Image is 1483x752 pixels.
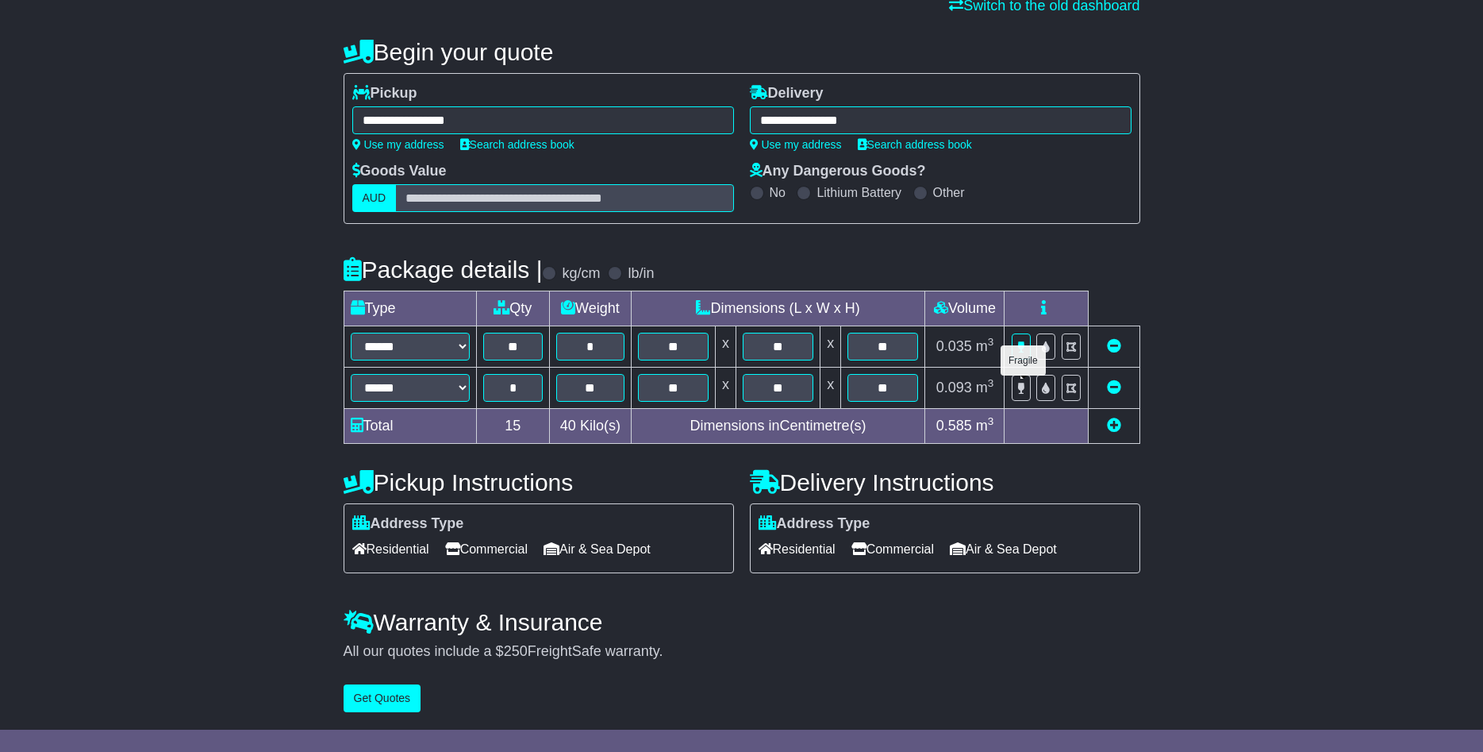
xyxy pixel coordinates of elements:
h4: Package details | [344,256,543,283]
div: All our quotes include a $ FreightSafe warranty. [344,643,1140,661]
span: m [976,338,994,354]
td: Type [344,291,476,326]
sup: 3 [988,336,994,348]
sup: 3 [988,377,994,389]
span: Commercial [851,537,934,561]
td: Volume [925,291,1005,326]
span: 40 [560,418,576,434]
h4: Delivery Instructions [750,469,1140,496]
h4: Warranty & Insurance [344,609,1140,635]
span: Residential [352,537,429,561]
span: 0.585 [936,418,972,434]
label: Any Dangerous Goods? [750,163,926,180]
td: Dimensions in Centimetre(s) [631,409,925,444]
td: 15 [476,409,550,444]
a: Remove this item [1107,380,1121,395]
a: Remove this item [1107,338,1121,354]
span: m [976,380,994,395]
label: Address Type [759,515,870,533]
span: 0.093 [936,380,972,395]
h4: Begin your quote [344,39,1140,65]
td: Dimensions (L x W x H) [631,291,925,326]
button: Get Quotes [344,685,421,712]
label: lb/in [628,265,654,283]
td: Weight [550,291,632,326]
a: Use my address [352,138,444,151]
label: Pickup [352,85,417,102]
h4: Pickup Instructions [344,469,734,496]
span: 250 [504,643,528,659]
td: x [715,368,736,409]
td: x [820,326,841,368]
a: Search address book [460,138,574,151]
label: No [770,185,786,200]
a: Search address book [858,138,972,151]
td: x [715,326,736,368]
a: Add new item [1107,418,1121,434]
td: Kilo(s) [550,409,632,444]
span: Air & Sea Depot [544,537,651,561]
label: Address Type [352,515,464,533]
label: Other [933,185,965,200]
label: Goods Value [352,163,447,180]
div: Fragile [1001,345,1046,376]
span: Residential [759,537,836,561]
span: m [976,418,994,434]
a: Use my address [750,138,842,151]
label: Delivery [750,85,824,102]
label: AUD [352,184,397,212]
td: Qty [476,291,550,326]
label: kg/cm [562,265,600,283]
td: Total [344,409,476,444]
span: Commercial [445,537,528,561]
sup: 3 [988,415,994,427]
label: Lithium Battery [816,185,901,200]
span: Air & Sea Depot [950,537,1057,561]
span: 0.035 [936,338,972,354]
td: x [820,368,841,409]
